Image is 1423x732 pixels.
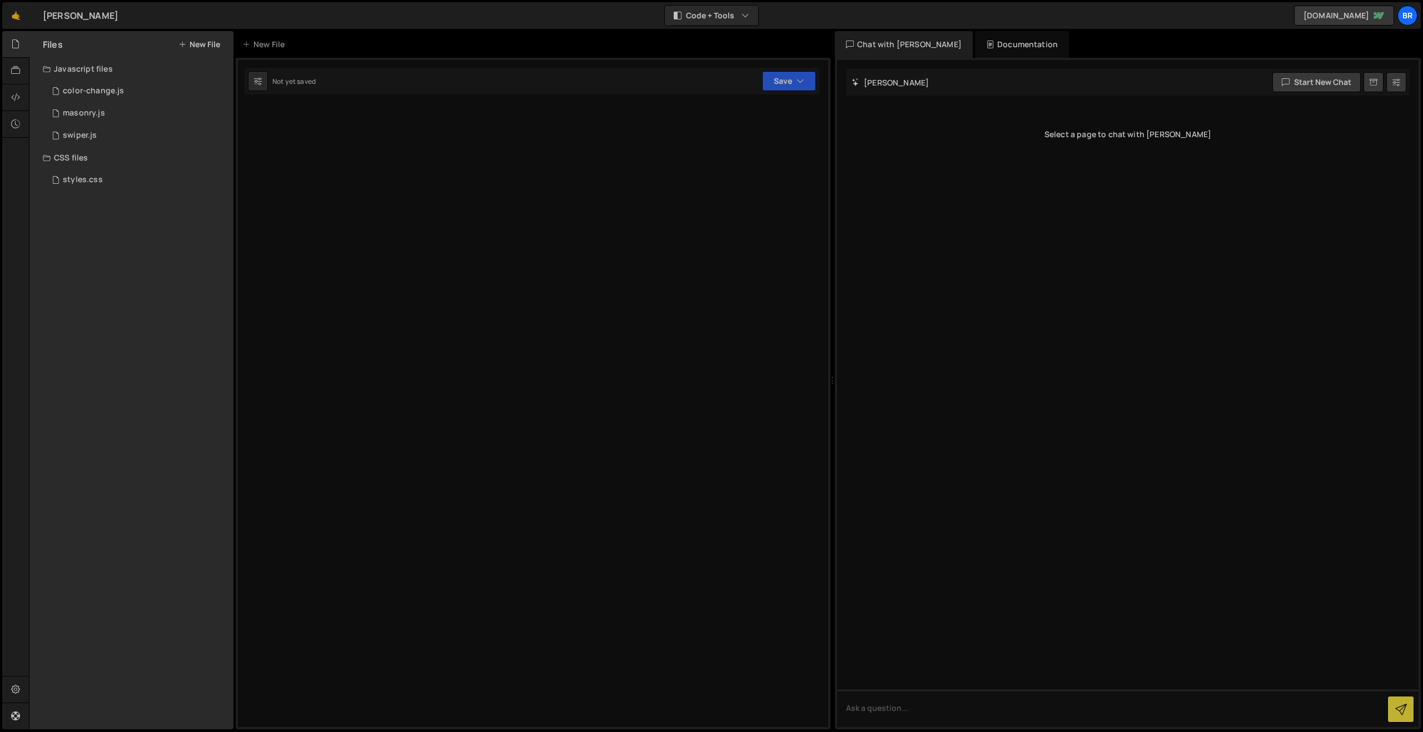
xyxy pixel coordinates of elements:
[43,80,233,102] div: 16297/44719.js
[852,77,929,88] h2: [PERSON_NAME]
[63,131,97,141] div: swiper.js
[43,169,233,191] div: 16297/44027.css
[242,39,289,50] div: New File
[43,38,63,51] h2: Files
[665,6,758,26] button: Code + Tools
[29,147,233,169] div: CSS files
[272,77,316,86] div: Not yet saved
[1397,6,1417,26] a: Br
[63,175,103,185] div: styles.css
[835,31,973,58] div: Chat with [PERSON_NAME]
[43,124,233,147] div: 16297/44014.js
[762,71,816,91] button: Save
[29,58,233,80] div: Javascript files
[43,102,233,124] div: 16297/44199.js
[1272,72,1361,92] button: Start new chat
[1294,6,1394,26] a: [DOMAIN_NAME]
[63,86,124,96] div: color-change.js
[43,9,118,22] div: [PERSON_NAME]
[178,40,220,49] button: New File
[975,31,1069,58] div: Documentation
[63,108,105,118] div: masonry.js
[2,2,29,29] a: 🤙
